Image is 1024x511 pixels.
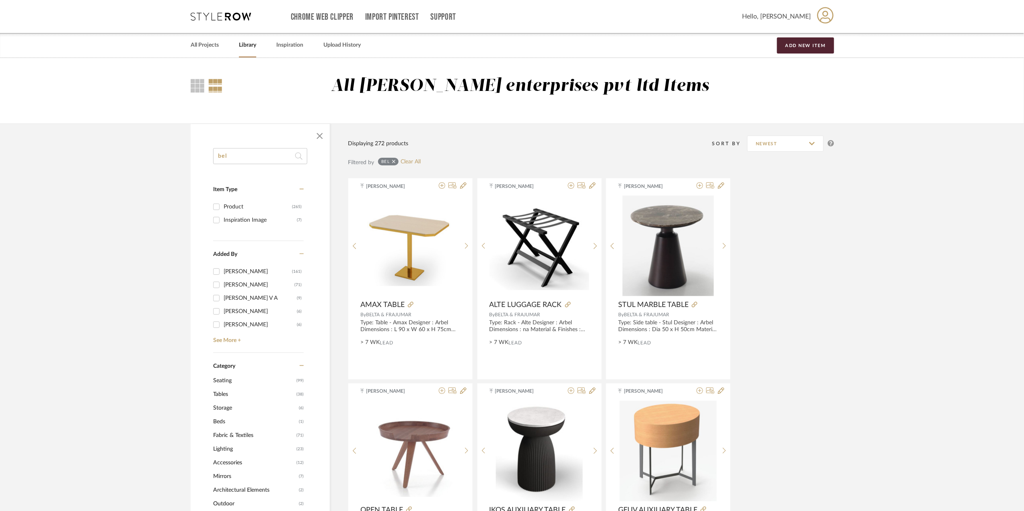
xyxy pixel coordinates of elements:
span: By [360,312,366,317]
img: ALTE LUGGAGE RACK [489,202,589,290]
span: ALTE LUGGAGE RACK [489,301,562,309]
span: Mirrors [213,470,297,483]
span: BELTA & FRAJUMAR [495,312,541,317]
div: Type: Side table - Stul Designer : Arbel Dimensions : Dia 50 x H 50cm Material & Finishes : marbl... [618,319,718,333]
span: Hello, [PERSON_NAME] [742,12,811,21]
div: (6) [297,305,302,318]
span: Tables [213,387,294,401]
div: [PERSON_NAME] [224,318,297,331]
div: Filtered by [348,158,374,167]
span: STUL MARBLE TABLE [618,301,689,309]
span: Beds [213,415,297,429]
span: [PERSON_NAME] [366,183,417,190]
span: (38) [296,388,304,401]
span: > 7 WK [618,338,637,347]
span: (1) [299,415,304,428]
span: Lighting [213,442,294,456]
img: GEUV AUXILIARY TABLE [620,401,717,501]
div: (9) [297,292,302,305]
span: Lead [380,340,393,346]
span: BELTA & FRAJUMAR [366,312,411,317]
img: IKOS AUXILIARY TABLE [496,401,583,501]
span: > 7 WK [360,338,380,347]
div: All [PERSON_NAME] enterprises pvt ltd Items [331,76,709,97]
span: Lead [509,340,522,346]
span: By [618,312,624,317]
span: AMAX TABLE [360,301,405,309]
div: Sort By [712,140,747,148]
span: (7) [299,470,304,483]
span: Lead [637,340,651,346]
span: [PERSON_NAME] [624,387,674,395]
span: (2) [299,484,304,497]
div: Type: Rack - Alte Designer : Arbel Dimensions : na Material & Finishes : wood Product description... [489,319,590,333]
span: (2) [299,497,304,510]
span: Storage [213,401,297,415]
img: AMAX TABLE [361,206,461,286]
a: Inspiration [276,40,303,51]
span: By [489,312,495,317]
div: Type: Table - Amax Designer : Arbel Dimensions : L 90 x W 60 x H 75cm Material & Finishes : na Pr... [360,319,461,333]
div: bel [381,159,390,164]
span: > 7 WK [489,338,509,347]
a: Upload History [323,40,361,51]
a: Chrome Web Clipper [291,14,354,21]
span: Outdoor [213,497,297,511]
div: [PERSON_NAME] [224,278,294,291]
span: (71) [296,429,304,442]
div: (161) [292,265,302,278]
div: Product [224,200,292,213]
a: See More + [211,331,304,344]
div: [PERSON_NAME] [224,265,292,278]
span: (6) [299,402,304,414]
button: Add New Item [777,37,834,54]
span: (23) [296,443,304,455]
span: [PERSON_NAME] [495,387,546,395]
span: (12) [296,456,304,469]
a: Library [239,40,256,51]
span: [PERSON_NAME] [495,183,546,190]
span: Fabric & Textiles [213,429,294,442]
div: [PERSON_NAME] V A [224,292,297,305]
span: Architectural Elements [213,483,297,497]
span: BELTA & FRAJUMAR [624,312,669,317]
span: [PERSON_NAME] [624,183,674,190]
button: Close [312,128,328,144]
span: Added By [213,251,237,257]
div: [PERSON_NAME] [224,305,297,318]
div: (265) [292,200,302,213]
span: Seating [213,374,294,387]
span: Accessories [213,456,294,470]
div: Inspiration Image [224,214,297,227]
span: Item Type [213,187,237,192]
span: [PERSON_NAME] [366,387,417,395]
a: All Projects [191,40,219,51]
div: (71) [294,278,302,291]
span: Category [213,363,235,370]
div: (7) [297,214,302,227]
input: Search within 272 results [213,148,307,164]
span: (99) [296,374,304,387]
div: Displaying 272 products [348,139,408,148]
a: Clear All [401,159,421,165]
img: OPEN TABLE [361,405,461,497]
img: STUL MARBLE TABLE [623,196,714,296]
a: Import Pinterest [365,14,419,21]
div: (6) [297,318,302,331]
a: Support [431,14,456,21]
